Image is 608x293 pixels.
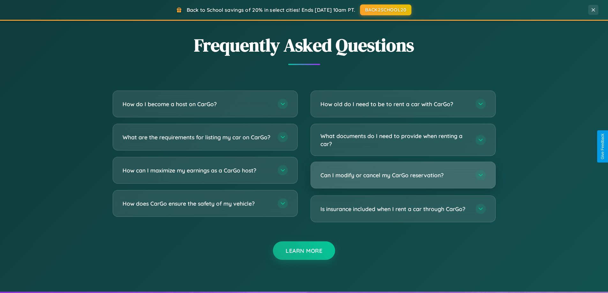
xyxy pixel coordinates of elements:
h3: What documents do I need to provide when renting a car? [320,132,469,148]
h3: Is insurance included when I rent a car through CarGo? [320,205,469,213]
h3: How do I become a host on CarGo? [123,100,271,108]
h3: How can I maximize my earnings as a CarGo host? [123,166,271,174]
button: BACK2SCHOOL20 [360,4,411,15]
h3: How old do I need to be to rent a car with CarGo? [320,100,469,108]
h2: Frequently Asked Questions [113,33,496,57]
button: Learn More [273,241,335,260]
h3: How does CarGo ensure the safety of my vehicle? [123,200,271,208]
h3: Can I modify or cancel my CarGo reservation? [320,171,469,179]
h3: What are the requirements for listing my car on CarGo? [123,133,271,141]
span: Back to School savings of 20% in select cities! Ends [DATE] 10am PT. [187,7,355,13]
div: Give Feedback [600,134,605,159]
